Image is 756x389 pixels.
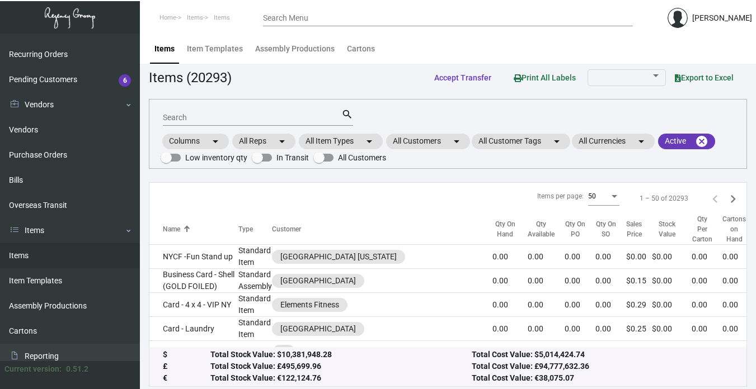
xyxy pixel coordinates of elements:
[724,189,742,207] button: Next page
[299,134,383,149] mat-chip: All Item Types
[472,349,733,361] div: Total Cost Value: $5,014,424.74
[635,135,648,148] mat-icon: arrow_drop_down
[187,43,243,55] div: Item Templates
[159,14,176,21] span: Home
[652,219,692,239] div: Stock Value
[163,373,210,385] div: €
[722,269,756,293] td: 0.00
[692,214,722,244] div: Qty Per Carton
[695,135,708,148] mat-icon: cancel
[238,245,272,269] td: Standard Item
[595,341,626,362] td: 0.00
[565,219,595,239] div: Qty On PO
[692,12,752,24] div: [PERSON_NAME]
[472,361,733,373] div: Total Cost Value: £94,777,632.36
[595,245,626,269] td: 0.00
[347,43,375,55] div: Cartons
[666,68,743,88] button: Export to Excel
[528,341,565,362] td: 60,000.00
[626,269,652,293] td: $0.15
[338,151,386,164] span: All Customers
[626,245,652,269] td: $0.00
[209,135,222,148] mat-icon: arrow_drop_down
[163,224,180,234] div: Name
[652,341,692,362] td: $30,000.00
[163,349,210,361] div: $
[163,361,210,373] div: £
[386,134,470,149] mat-chip: All Customers
[565,269,595,293] td: 0.00
[675,73,734,82] span: Export to Excel
[692,293,722,317] td: 0.00
[472,134,570,149] mat-chip: All Customer Tags
[595,269,626,293] td: 0.00
[652,245,692,269] td: $0.00
[238,341,272,362] td: Inventory
[658,134,715,149] mat-chip: Active
[692,341,722,362] td: 1,000.00
[149,317,238,341] td: Card - Laundry
[492,219,528,239] div: Qty On Hand
[472,373,733,385] div: Total Cost Value: €38,075.07
[162,134,229,149] mat-chip: Columns
[238,224,253,234] div: Type
[492,341,528,362] td: 60,000.00
[528,293,565,317] td: 0.00
[210,373,472,385] div: Total Stock Value: €122,124.76
[626,219,642,239] div: Sales Price
[149,293,238,317] td: Card - 4 x 4 - VIP NY
[492,245,528,269] td: 0.00
[528,219,565,239] div: Qty Available
[692,214,712,244] div: Qty Per Carton
[341,108,353,121] mat-icon: search
[626,317,652,341] td: $0.25
[434,73,491,82] span: Accept Transfer
[273,345,295,358] mat-chip: All
[572,134,655,149] mat-chip: All Currencies
[363,135,376,148] mat-icon: arrow_drop_down
[66,363,88,375] div: 0.51.2
[232,134,295,149] mat-chip: All Reps
[565,219,585,239] div: Qty On PO
[652,219,682,239] div: Stock Value
[492,219,518,239] div: Qty On Hand
[595,219,616,239] div: Qty On SO
[565,293,595,317] td: 0.00
[280,323,356,335] div: [GEOGRAPHIC_DATA]
[692,317,722,341] td: 0.00
[626,341,652,362] td: $0.50
[565,245,595,269] td: 0.00
[255,43,335,55] div: Assembly Productions
[280,299,339,311] div: Elements Fitness
[238,317,272,341] td: Standard Item
[276,151,309,164] span: In Transit
[149,68,232,88] div: Items (20293)
[210,349,472,361] div: Total Stock Value: $10,381,948.28
[492,293,528,317] td: 0.00
[528,269,565,293] td: 0.00
[210,361,472,373] div: Total Stock Value: £495,699.96
[588,193,619,201] mat-select: Items per page:
[149,269,238,293] td: Business Card - Shell (GOLD FOILED)
[154,43,175,55] div: Items
[626,219,652,239] div: Sales Price
[588,192,596,200] span: 50
[722,214,746,244] div: Cartons on Hand
[4,363,62,375] div: Current version:
[722,214,756,244] div: Cartons on Hand
[652,269,692,293] td: $0.00
[722,245,756,269] td: 0.00
[722,341,756,362] td: 60.00
[280,251,397,263] div: [GEOGRAPHIC_DATA] [US_STATE]
[706,189,724,207] button: Previous page
[238,224,272,234] div: Type
[528,245,565,269] td: 0.00
[565,341,595,362] td: 0.00
[652,317,692,341] td: $0.00
[595,219,626,239] div: Qty On SO
[492,317,528,341] td: 0.00
[550,135,564,148] mat-icon: arrow_drop_down
[149,245,238,269] td: NYCF -Fun Stand up
[722,317,756,341] td: 0.00
[528,317,565,341] td: 0.00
